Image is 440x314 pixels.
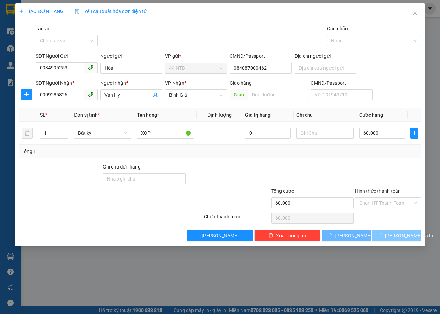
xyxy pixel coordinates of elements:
[100,52,162,60] div: Người gửi
[19,9,24,14] span: plus
[355,188,401,194] label: Hình thức thanh toán
[294,108,356,122] th: Ghi chú
[59,6,107,14] div: Bình Giã
[6,6,54,14] div: 44 NTB
[230,80,252,86] span: Giao hàng
[327,26,348,31] label: Gán nhãn
[207,112,232,118] span: Định lượng
[153,92,158,98] span: user-add
[327,233,335,238] span: loading
[137,112,159,118] span: Tên hàng
[271,188,294,194] span: Tổng cước
[40,112,45,118] span: SL
[6,7,16,14] span: Gửi:
[230,89,248,100] span: Giao
[58,38,63,45] span: C :
[295,63,356,74] input: Địa chỉ của người gửi
[22,148,170,155] div: Tổng: 1
[410,128,418,139] button: plus
[103,173,186,184] input: Ghi chú đơn hàng
[412,10,418,15] span: close
[411,130,418,136] span: plus
[19,9,64,14] span: TẠO ĐƠN HÀNG
[103,164,141,170] label: Ghi chú đơn hàng
[36,52,98,60] div: SĐT Người Gửi
[6,14,54,22] div: Duyên
[248,89,308,100] input: Dọc đường
[359,112,383,118] span: Cước hàng
[385,232,433,239] span: [PERSON_NAME] và In
[75,9,147,14] span: Yêu cầu xuất hóa đơn điện tử
[78,128,127,138] span: Bất kỳ
[36,79,98,87] div: SĐT Người Nhận
[405,3,425,23] button: Close
[21,89,32,100] button: plus
[372,230,421,241] button: [PERSON_NAME] và In
[311,79,373,87] div: CMND/Passport
[22,128,33,139] button: delete
[59,7,75,14] span: Nhận:
[169,63,223,73] span: 44 NTB
[59,22,107,32] div: 0828539568
[230,52,291,60] div: CMND/Passport
[169,90,223,100] span: Bình Giã
[322,230,371,241] button: [PERSON_NAME]
[137,128,194,139] input: VD: Bàn, Ghế
[377,233,385,238] span: loading
[58,36,108,46] div: 40.000
[88,65,93,70] span: phone
[296,128,354,139] input: Ghi Chú
[59,14,107,22] div: TẠC
[187,230,253,241] button: [PERSON_NAME]
[6,22,54,32] div: 0903329124
[335,232,372,239] span: [PERSON_NAME]
[74,112,100,118] span: Đơn vị tính
[268,233,273,238] span: delete
[254,230,320,241] button: deleteXóa Thông tin
[36,26,49,31] label: Tác vụ
[165,52,227,60] div: VP gửi
[276,232,306,239] span: Xóa Thông tin
[88,91,93,97] span: phone
[165,80,184,86] span: VP Nhận
[202,232,239,239] span: [PERSON_NAME]
[21,91,32,97] span: plus
[203,213,271,225] div: Chưa thanh toán
[245,112,271,118] span: Giá trị hàng
[245,128,291,139] input: 0
[73,49,82,59] span: SL
[6,50,107,58] div: Tên hàng: XOP TP ( : 1 )
[295,52,356,60] div: Địa chỉ người gửi
[100,79,162,87] div: Người nhận
[75,9,80,14] img: icon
